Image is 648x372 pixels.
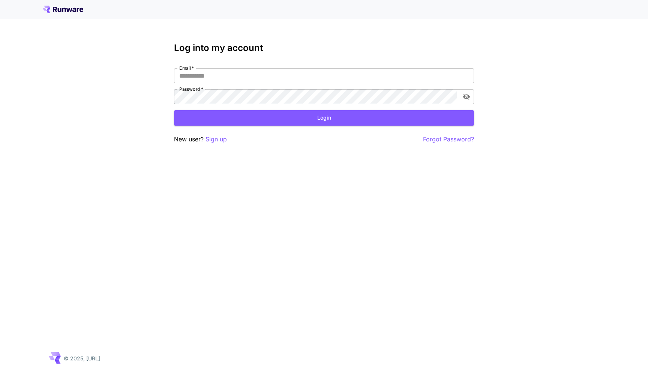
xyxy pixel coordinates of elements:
[423,135,474,144] button: Forgot Password?
[64,354,100,362] p: © 2025, [URL]
[205,135,227,144] button: Sign up
[174,43,474,53] h3: Log into my account
[174,110,474,126] button: Login
[179,65,194,71] label: Email
[179,86,203,92] label: Password
[460,90,473,103] button: toggle password visibility
[174,135,227,144] p: New user?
